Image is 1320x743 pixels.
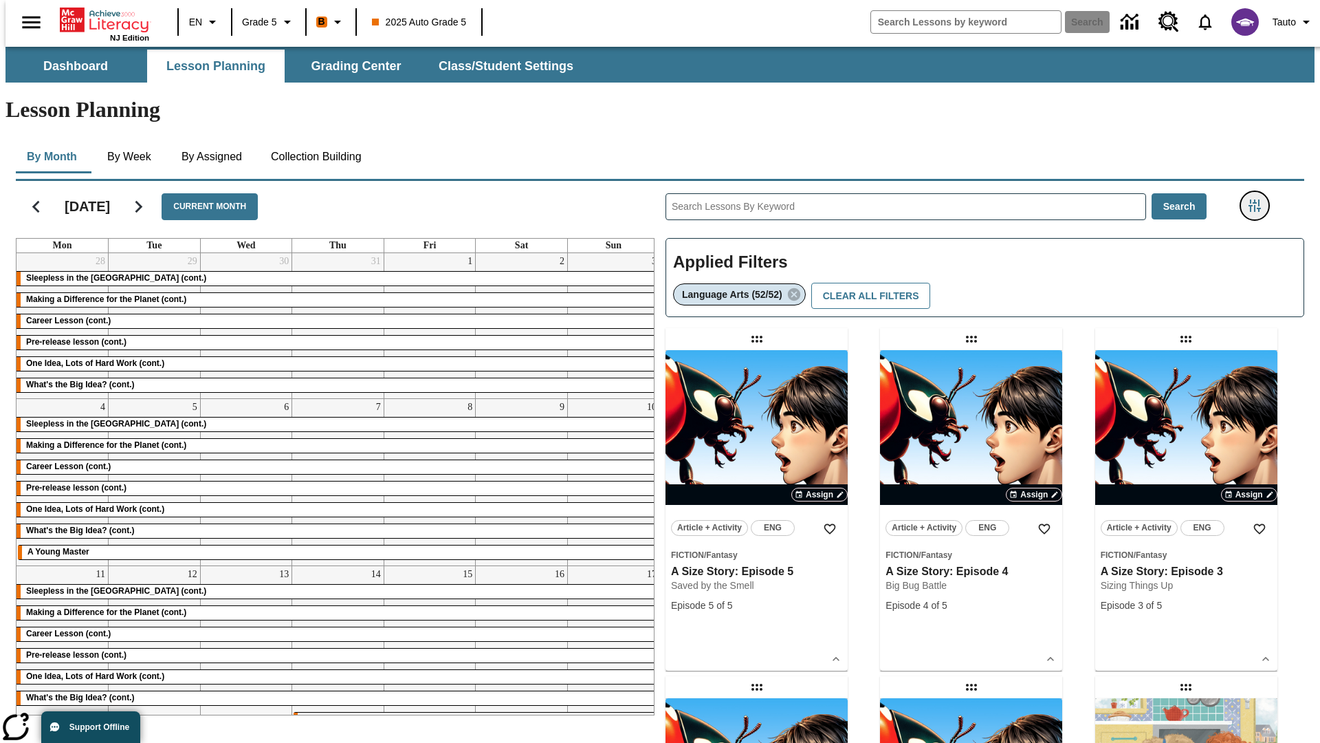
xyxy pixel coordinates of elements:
[109,398,201,566] td: August 5, 2025
[978,521,996,535] span: ENG
[26,693,135,702] span: What's the Big Idea? (cont.)
[60,6,149,34] a: Home
[16,482,659,495] div: Pre-release lesson (cont.)
[1231,8,1259,36] img: avatar image
[1247,517,1272,541] button: Add to Favorites
[27,547,89,557] span: A Young Master
[11,2,52,43] button: Open side menu
[764,521,782,535] span: ENG
[200,398,292,566] td: August 6, 2025
[673,283,806,305] div: Remove Language Arts (52/52) filter selected item
[1101,565,1272,579] h3: A Size Story: Episode 3
[373,399,384,416] a: August 7, 2025
[1221,488,1277,502] button: Assign Choose Dates
[303,714,407,724] span: Cars of the Future? (cont.)
[292,398,384,566] td: August 7, 2025
[26,462,111,471] span: Career Lesson (cont.)
[26,419,206,429] span: Sleepless in the Animal Kingdom (cont.)
[368,566,384,583] a: August 14, 2025
[1187,4,1223,40] a: Notifications
[16,378,659,392] div: What's the Big Idea? (cont.)
[16,140,88,173] button: By Month
[276,566,291,583] a: August 13, 2025
[26,294,186,304] span: Making a Difference for the Planet (cont.)
[1150,3,1187,41] a: Resource Center, Will open in new tab
[26,629,111,638] span: Career Lesson (cont.)
[287,50,425,83] button: Grading Center
[567,253,659,399] td: August 3, 2025
[706,550,737,560] span: Fantasy
[26,586,206,596] span: Sleepless in the Animal Kingdom (cont.)
[16,439,659,453] div: Making a Difference for the Planet (cont.)
[190,399,200,416] a: August 5, 2025
[147,50,285,83] button: Lesson Planning
[384,566,476,733] td: August 15, 2025
[665,350,848,671] div: lesson details
[465,399,475,416] a: August 8, 2025
[50,239,75,252] a: Monday
[200,253,292,399] td: July 30, 2025
[5,97,1314,122] h1: Lesson Planning
[276,253,291,270] a: July 30, 2025
[372,15,467,30] span: 2025 Auto Grade 5
[16,566,109,733] td: August 11, 2025
[18,546,658,559] div: A Young Master
[281,399,291,416] a: August 6, 2025
[384,398,476,566] td: August 8, 2025
[26,504,164,514] span: One Idea, Lots of Hard Work (cont.)
[1180,520,1224,536] button: ENG
[1267,10,1320,34] button: Profile/Settings
[567,398,659,566] td: August 10, 2025
[1101,599,1272,613] div: Episode 3 of 5
[16,585,659,599] div: Sleepless in the Animal Kingdom (cont.)
[428,50,584,83] button: Class/Student Settings
[1223,4,1267,40] button: Select a new avatar
[603,239,624,252] a: Sunday
[234,239,258,252] a: Wednesday
[1095,350,1277,671] div: lesson details
[26,273,206,283] span: Sleepless in the Animal Kingdom (cont.)
[7,50,144,83] button: Dashboard
[98,399,108,416] a: August 4, 2025
[885,520,962,536] button: Article + Activity
[1134,550,1136,560] span: /
[1101,550,1134,560] span: Fiction
[292,566,384,733] td: August 14, 2025
[26,358,164,368] span: One Idea, Lots of Hard Work (cont.)
[26,607,186,617] span: Making a Difference for the Planet (cont.)
[671,565,842,579] h3: A Size Story: Episode 5
[110,34,149,42] span: NJ Edition
[41,711,140,743] button: Support Offline
[144,239,164,252] a: Tuesday
[16,524,659,538] div: What's the Big Idea? (cont.)
[476,398,568,566] td: August 9, 2025
[567,566,659,733] td: August 17, 2025
[1040,649,1061,669] button: Show Details
[16,314,659,328] div: Career Lesson (cont.)
[885,548,1057,562] span: Topic: Fiction/Fantasy
[294,713,659,726] div: Cars of the Future? (cont.)
[121,189,156,224] button: Next
[476,253,568,399] td: August 2, 2025
[421,239,439,252] a: Friday
[16,336,659,349] div: Pre-release lesson (cont.)
[185,566,200,583] a: August 12, 2025
[185,253,200,270] a: July 29, 2025
[16,293,659,307] div: Making a Difference for the Planet (cont.)
[60,5,149,42] div: Home
[260,140,373,173] button: Collection Building
[751,520,795,536] button: ENG
[26,337,126,347] span: Pre-release lesson (cont.)
[746,676,768,698] div: Draggable lesson: A Size Story: Episode 2
[806,488,833,501] span: Assign
[69,722,129,732] span: Support Offline
[1241,192,1268,219] button: Filters Side menu
[109,253,201,399] td: July 29, 2025
[1136,550,1167,560] span: Fantasy
[26,380,135,389] span: What's the Big Idea? (cont.)
[460,566,475,583] a: August 15, 2025
[1112,3,1150,41] a: Data Center
[512,239,531,252] a: Saturday
[1020,488,1048,501] span: Assign
[16,398,109,566] td: August 4, 2025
